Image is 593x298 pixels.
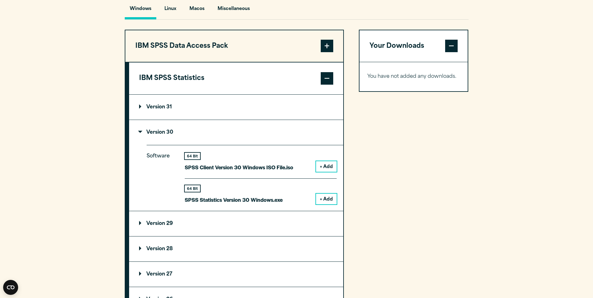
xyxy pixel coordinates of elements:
div: 64 Bit [185,153,200,159]
button: Open CMP widget [3,280,18,295]
p: Version 30 [139,130,173,135]
summary: Version 28 [129,236,343,261]
p: Version 29 [139,221,173,226]
p: SPSS Client Version 30 Windows ISO File.iso [185,163,293,172]
button: Miscellaneous [213,2,255,19]
p: You have not added any downloads. [367,72,460,81]
summary: Version 30 [129,120,343,145]
button: Windows [125,2,156,19]
button: Linux [159,2,181,19]
p: Software [147,152,175,199]
button: IBM SPSS Statistics [129,62,343,94]
p: Version 31 [139,105,172,110]
button: Macos [184,2,209,19]
summary: Version 27 [129,262,343,287]
p: SPSS Statistics Version 30 Windows.exe [185,195,283,204]
p: Version 27 [139,272,172,277]
div: Your Downloads [359,62,468,91]
button: + Add [316,161,337,172]
button: + Add [316,194,337,204]
summary: Version 29 [129,211,343,236]
div: 64 Bit [185,185,200,192]
summary: Version 31 [129,95,343,120]
button: IBM SPSS Data Access Pack [125,30,343,62]
p: Version 28 [139,246,173,251]
button: Your Downloads [359,30,468,62]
